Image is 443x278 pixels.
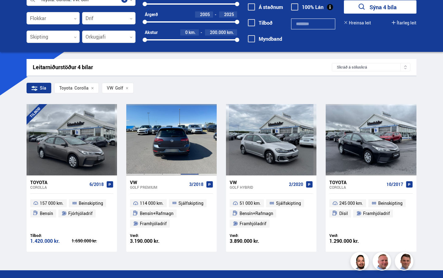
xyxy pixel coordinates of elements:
[344,20,371,25] button: Hreinsa leit
[329,233,371,238] div: Verð:
[291,4,324,10] label: 100% Lán
[210,29,226,35] span: 200.000
[329,179,384,185] div: Toyota
[363,210,390,217] span: Framhjóladrif
[230,185,286,189] div: Golf HYBRID
[72,239,113,243] div: 1.690.000 kr.
[332,63,410,71] div: Skráð á söluskrá
[30,238,72,244] div: 1.420.000 kr.
[227,30,234,35] span: km.
[30,185,87,189] div: Corolla
[79,200,103,207] span: Beinskipting
[248,20,273,26] label: Tilboð
[140,220,167,227] span: Framhjóladrif
[59,86,73,91] div: Toyota
[30,233,72,238] div: Tilboð:
[145,12,158,17] div: Árgerð
[130,238,172,244] div: 3.190.000 kr.
[344,0,416,14] button: Sýna 4 bíla
[33,64,332,70] div: Leitarniðurstöður 4 bílar
[329,238,371,244] div: 1.290.000 kr.
[189,30,196,35] span: km.
[392,20,416,25] button: Ítarleg leit
[90,182,104,187] span: 6/2018
[140,200,164,207] span: 114 000 km.
[230,233,271,238] div: Verð:
[107,86,113,91] div: VW
[387,182,403,187] span: 10/2017
[200,11,210,17] span: 2005
[5,2,23,21] button: Open LiveChat chat widget
[126,175,217,252] a: VW Golf PREMIUM 3/2018 114 000 km. Sjálfskipting Bensín+Rafmagn Framhjóladrif Verð: 3.190.000 kr.
[107,86,123,91] span: Golf
[130,233,172,238] div: Verð:
[248,36,282,42] label: Myndband
[240,220,266,227] span: Framhjóladrif
[59,86,89,91] span: Corolla
[240,200,261,207] span: 51 000 km.
[289,182,303,187] span: 2/2020
[145,30,158,35] div: Akstur
[230,238,271,244] div: 3.890.000 kr.
[226,175,316,252] a: VW Golf HYBRID 2/2020 51 000 km. Sjálfskipting Bensín+Rafmagn Framhjóladrif Verð: 3.890.000 kr.
[27,83,51,93] div: Sía
[178,200,203,207] span: Sjálfskipting
[248,4,283,10] label: Á staðnum
[40,200,64,207] span: 157 000 km.
[224,11,234,17] span: 2025
[374,253,392,272] img: siFngHWaQ9KaOqBr.png
[351,253,370,272] img: nhp88E3Fdnt1Opn2.png
[30,179,87,185] div: Toyota
[276,200,301,207] span: Sjálfskipting
[68,210,93,217] span: Fjórhjóladrif
[185,29,188,35] span: 0
[40,210,53,217] span: Bensín
[326,175,416,252] a: Toyota Corolla 10/2017 245 000 km. Beinskipting Dísil Framhjóladrif Verð: 1.290.000 kr.
[230,179,286,185] div: VW
[240,210,273,217] span: Bensín+Rafmagn
[130,185,187,189] div: Golf PREMIUM
[329,185,384,189] div: Corolla
[378,200,403,207] span: Beinskipting
[130,179,187,185] div: VW
[189,182,203,187] span: 3/2018
[140,210,173,217] span: Bensín+Rafmagn
[27,175,117,252] a: Toyota Corolla 6/2018 157 000 km. Beinskipting Bensín Fjórhjóladrif Tilboð: 1.420.000 kr. 1.690.0...
[339,210,348,217] span: Dísil
[396,253,414,272] img: FbJEzSuNWCJXmdc-.webp
[339,200,363,207] span: 245 000 km.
